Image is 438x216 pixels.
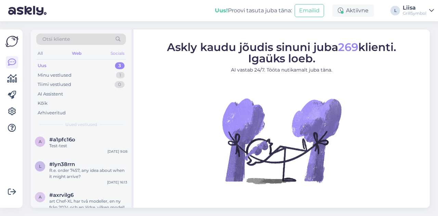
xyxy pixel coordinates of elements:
div: R.e. order 7457, any idea about when it might arrive? [49,167,127,180]
div: Arhiveeritud [38,110,66,116]
span: a [39,194,42,200]
span: Otsi kliente [42,36,70,43]
b: Uus! [215,7,228,14]
div: Proovi tasuta juba täna: [215,7,292,15]
div: Minu vestlused [38,72,72,79]
button: Emailid [295,4,324,17]
div: Uus [38,62,47,69]
div: art Chef-XL har två modeller, en ny från 2024 och en äldre, vilken modell har EAN 4744381018341? [49,198,127,211]
div: AI Assistent [38,91,63,98]
span: a [39,139,42,144]
div: [DATE] 9:08 [107,149,127,154]
div: Test-test [49,143,127,149]
div: 0 [115,81,125,88]
span: #lyn38rrn [49,161,75,167]
div: L [390,6,400,15]
img: Askly Logo [5,35,18,48]
div: Tiimi vestlused [38,81,71,88]
div: All [36,49,44,58]
div: Liisa [403,5,426,11]
div: Socials [109,49,126,58]
span: #a1pfc16o [49,137,75,143]
div: Aktiivne [332,4,374,17]
div: Web [70,49,83,58]
p: AI vastab 24/7. Tööta nutikamalt juba täna. [167,66,396,74]
div: Kõik [38,100,48,107]
span: l [39,164,41,169]
a: LiisaGrillSymbol [403,5,434,16]
img: No Chat active [220,79,343,202]
span: Askly kaudu jõudis sinuni juba klienti. Igaüks loeb. [167,40,396,65]
div: GrillSymbol [403,11,426,16]
span: #axrvilg6 [49,192,74,198]
div: [DATE] 16:13 [107,180,127,185]
span: Uued vestlused [65,122,97,128]
div: 1 [116,72,125,79]
div: 3 [115,62,125,69]
span: 269 [338,40,358,54]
